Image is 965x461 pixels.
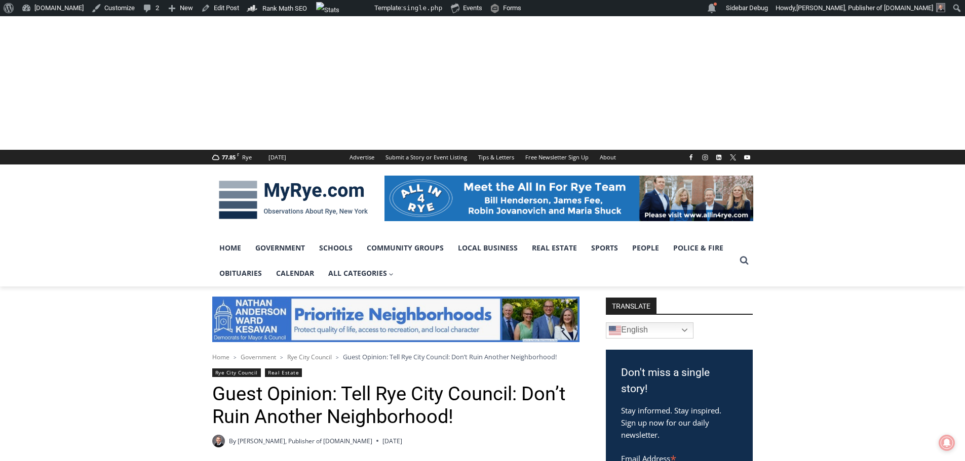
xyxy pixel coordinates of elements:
span: > [234,354,237,361]
span: single.php [403,4,442,12]
span: All Categories [328,268,394,279]
div: Rye [242,153,252,162]
span: > [336,354,339,361]
div: [DATE] [268,153,286,162]
a: Community Groups [360,235,451,261]
strong: TRANSLATE [606,298,657,314]
a: Schools [312,235,360,261]
a: Author image [212,435,225,447]
a: Real Estate [265,368,302,377]
a: Rye City Council [287,353,332,361]
a: Sports [584,235,625,261]
img: MyRye.com [212,174,374,226]
a: Police & Fire [666,235,730,261]
span: [PERSON_NAME], Publisher of [DOMAIN_NAME] [796,4,933,12]
span: F [237,152,239,157]
a: Government [248,235,312,261]
a: Rye City Council [212,368,261,377]
h1: Guest Opinion: Tell Rye City Council: Don’t Ruin Another Neighborhood! [212,383,580,429]
span: 77.85 [222,153,236,161]
a: Submit a Story or Event Listing [380,150,473,164]
a: Home [212,353,229,361]
a: Home [212,235,248,261]
img: All in for Rye [384,176,753,221]
a: Instagram [699,151,711,163]
a: About [594,150,622,164]
img: en [609,324,621,337]
span: By [229,436,236,446]
button: View Search Form [735,252,753,270]
a: Free Newsletter Sign Up [520,150,594,164]
span: Guest Opinion: Tell Rye City Council: Don’t Ruin Another Neighborhood! [343,352,557,361]
a: Local Business [451,235,525,261]
a: YouTube [741,151,753,163]
a: Advertise [344,150,380,164]
nav: Primary Navigation [212,235,735,286]
a: Obituaries [212,261,269,286]
a: Facebook [685,151,697,163]
nav: Secondary Navigation [344,150,622,164]
a: Tips & Letters [473,150,520,164]
h3: Don't miss a single story! [621,365,738,397]
a: Real Estate [525,235,584,261]
a: All Categories [321,261,401,286]
nav: Breadcrumbs [212,352,580,362]
img: Views over 48 hours. Click for more Jetpack Stats. [316,2,373,14]
span: > [280,354,283,361]
a: People [625,235,666,261]
a: English [606,322,693,339]
a: Government [241,353,276,361]
p: Stay informed. Stay inspired. Sign up now for our daily newsletter. [621,404,738,441]
a: [PERSON_NAME], Publisher of [DOMAIN_NAME] [238,437,372,445]
time: [DATE] [382,436,402,446]
a: X [727,151,739,163]
span: Rank Math SEO [262,5,307,12]
a: Linkedin [713,151,725,163]
a: Calendar [269,261,321,286]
